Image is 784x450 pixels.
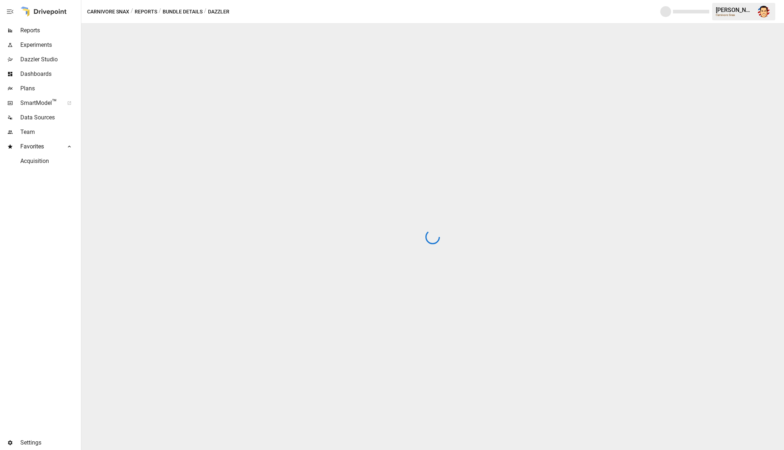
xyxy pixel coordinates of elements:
[758,6,769,17] img: Austin Gardner-Smith
[20,55,79,64] span: Dazzler Studio
[20,142,59,151] span: Favorites
[135,7,157,16] button: Reports
[131,7,133,16] div: /
[716,13,754,17] div: Carnivore Snax
[163,7,203,16] button: Bundle Details
[20,99,59,107] span: SmartModel
[204,7,207,16] div: /
[754,1,774,22] button: Austin Gardner-Smith
[20,128,79,136] span: Team
[87,7,129,16] button: Carnivore Snax
[20,157,79,165] span: Acquisition
[20,84,79,93] span: Plans
[20,41,79,49] span: Experiments
[159,7,161,16] div: /
[20,26,79,35] span: Reports
[20,113,79,122] span: Data Sources
[716,7,754,13] div: [PERSON_NAME]
[20,70,79,78] span: Dashboards
[52,98,57,107] span: ™
[20,438,79,447] span: Settings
